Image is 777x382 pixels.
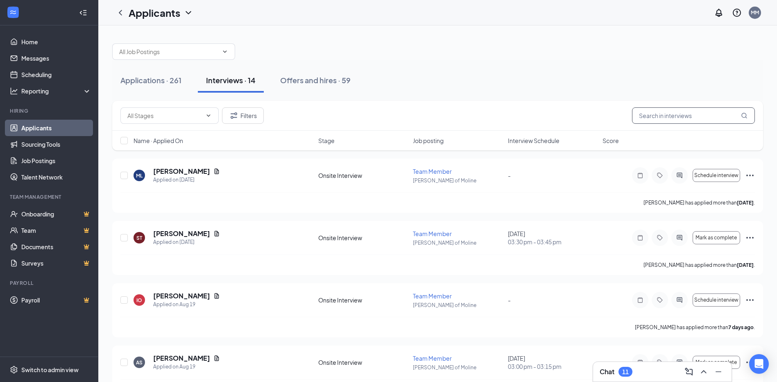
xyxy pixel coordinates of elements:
svg: Ellipses [745,233,755,243]
div: Applications · 261 [120,75,181,85]
svg: Ellipses [745,171,755,180]
button: Filter Filters [222,107,264,124]
p: [PERSON_NAME] has applied more than . [643,261,755,268]
h5: [PERSON_NAME] [153,354,210,363]
span: Team Member [413,355,452,362]
span: Team Member [413,230,452,237]
button: Mark as complete [693,356,740,369]
svg: Tag [655,359,665,366]
h5: [PERSON_NAME] [153,167,210,176]
svg: ChevronDown [205,112,212,119]
div: ST [136,234,142,241]
div: AS [136,359,143,366]
svg: ActiveChat [675,359,684,366]
span: Score [603,136,619,145]
b: 7 days ago [728,324,754,330]
svg: Document [213,230,220,237]
svg: Tag [655,172,665,179]
svg: Tag [655,297,665,303]
svg: Document [213,293,220,299]
a: OnboardingCrown [21,206,91,222]
a: Job Postings [21,152,91,169]
svg: ChevronUp [699,367,709,377]
svg: Note [635,172,645,179]
a: TeamCrown [21,222,91,239]
div: Onsite Interview [318,358,408,366]
div: ML [136,172,143,179]
svg: Settings [10,366,18,374]
b: [DATE] [737,262,754,268]
div: MM [751,9,759,16]
div: Applied on Aug 19 [153,363,220,371]
div: Payroll [10,280,90,286]
button: Schedule interview [693,169,740,182]
svg: Note [635,234,645,241]
div: Hiring [10,107,90,114]
div: Offers and hires · 59 [280,75,351,85]
input: All Stages [127,111,202,120]
svg: Note [635,359,645,366]
a: Scheduling [21,66,91,83]
span: 03:00 pm - 03:15 pm [508,362,598,371]
div: [DATE] [508,230,598,246]
p: [PERSON_NAME] has applied more than . [635,324,755,331]
p: [PERSON_NAME] of Moline [413,177,503,184]
span: 03:30 pm - 03:45 pm [508,238,598,246]
h5: [PERSON_NAME] [153,229,210,238]
button: ChevronUp [697,365,710,378]
span: Schedule interview [694,297,738,303]
svg: ChevronLeft [116,8,125,18]
div: Applied on [DATE] [153,176,220,184]
p: [PERSON_NAME] of Moline [413,364,503,371]
div: Applied on [DATE] [153,238,220,246]
svg: Analysis [10,87,18,95]
span: - [508,172,511,179]
div: Onsite Interview [318,234,408,242]
svg: ComposeMessage [684,367,694,377]
button: Minimize [712,365,725,378]
svg: MagnifyingGlass [741,112,748,119]
p: [PERSON_NAME] has applied more than . [643,199,755,206]
div: Switch to admin view [21,366,79,374]
input: All Job Postings [119,47,218,56]
a: DocumentsCrown [21,239,91,255]
svg: Ellipses [745,357,755,367]
div: [DATE] [508,354,598,371]
h1: Applicants [129,6,180,20]
a: Home [21,34,91,50]
svg: Document [213,355,220,362]
a: Talent Network [21,169,91,185]
b: [DATE] [737,200,754,206]
span: - [508,296,511,304]
span: Mark as complete [695,235,737,241]
svg: ActiveChat [675,234,684,241]
svg: Tag [655,234,665,241]
span: Job posting [413,136,444,145]
svg: ChevronDown [222,48,228,55]
span: Mark as complete [695,359,737,365]
div: Open Intercom Messenger [749,354,769,374]
span: Schedule interview [694,173,738,178]
a: Sourcing Tools [21,136,91,152]
span: Team Member [413,168,452,175]
h3: Chat [600,367,614,376]
svg: ActiveChat [675,172,684,179]
div: IO [136,297,142,304]
h5: [PERSON_NAME] [153,291,210,300]
a: Applicants [21,120,91,136]
span: Team Member [413,292,452,300]
svg: ActiveChat [675,297,684,303]
p: [PERSON_NAME] of Moline [413,302,503,309]
svg: QuestionInfo [732,8,742,18]
div: Applied on Aug 19 [153,300,220,309]
p: [PERSON_NAME] of Moline [413,239,503,246]
svg: Minimize [714,367,723,377]
svg: Ellipses [745,295,755,305]
div: Team Management [10,193,90,200]
button: ComposeMessage [682,365,695,378]
button: Schedule interview [693,293,740,307]
a: SurveysCrown [21,255,91,271]
span: Name · Applied On [134,136,183,145]
div: Reporting [21,87,92,95]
